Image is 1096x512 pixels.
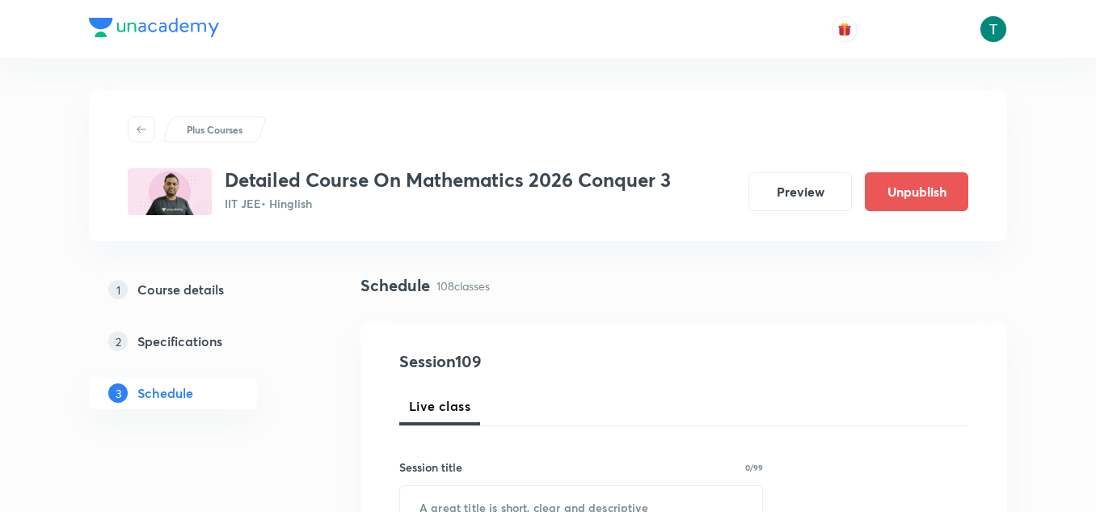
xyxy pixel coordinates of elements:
[865,172,968,211] button: Unpublish
[225,168,671,192] h3: Detailed Course On Mathematics 2026 Conquer 3
[837,22,852,36] img: avatar
[399,459,462,476] h6: Session title
[399,349,694,374] h4: Session 109
[89,273,309,306] a: 1Course details
[128,168,212,215] img: F9985218-528E-479E-B625-0ADD309F50F9_plus.png
[748,172,852,211] button: Preview
[832,16,858,42] button: avatar
[137,332,222,351] h5: Specifications
[108,280,128,299] p: 1
[745,463,763,472] p: 0/99
[108,383,128,403] p: 3
[436,277,490,294] p: 108 classes
[980,15,1007,43] img: Tajvendra Singh
[108,332,128,351] p: 2
[89,18,219,37] img: Company Logo
[137,383,193,403] h5: Schedule
[225,195,671,212] p: IIT JEE • Hinglish
[360,273,430,298] h4: Schedule
[89,18,219,41] a: Company Logo
[89,325,309,358] a: 2Specifications
[187,122,242,137] p: Plus Courses
[409,396,470,416] span: Live class
[137,280,224,299] h5: Course details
